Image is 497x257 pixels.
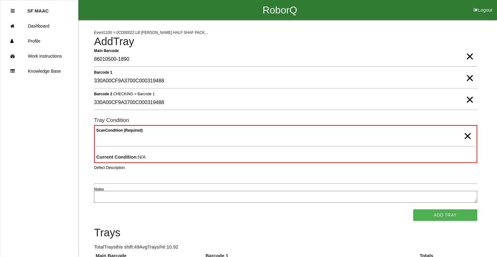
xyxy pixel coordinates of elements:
[94,36,477,48] h4: Add Tray
[96,154,146,160] span: : N/A
[466,87,474,100] span: Clear Input
[96,128,143,133] b: Scan Condition (Required)
[11,3,15,18] div: Close
[0,18,78,34] a: Dashboard
[463,123,472,136] span: Clear Input
[0,64,78,79] a: Knowledge Base
[94,244,477,251] p: Total Trays this shift: 49 Avg Trays /Hr: 10.92
[27,3,49,13] p: SF MAAC
[94,117,477,123] h6: Tray Condition
[113,92,155,96] span: CHECKING = Barcode 1
[94,30,208,35] span: Event 1100 > 0CD00022 LB [PERSON_NAME] HALF SHAF PACK...
[94,186,104,192] label: Notes
[413,209,477,221] button: Add Tray
[0,49,78,64] a: Work Instructions
[466,66,474,78] span: Clear Input
[94,227,477,239] h4: Trays
[466,44,474,56] span: Clear Input
[94,70,112,74] b: Barcode 1
[94,92,112,96] b: Barcode 2
[94,52,477,67] input: Required
[96,154,136,160] b: Current Condition
[94,165,125,170] label: Defect Description
[0,34,78,49] a: Profile
[94,48,119,53] b: Main Barcode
